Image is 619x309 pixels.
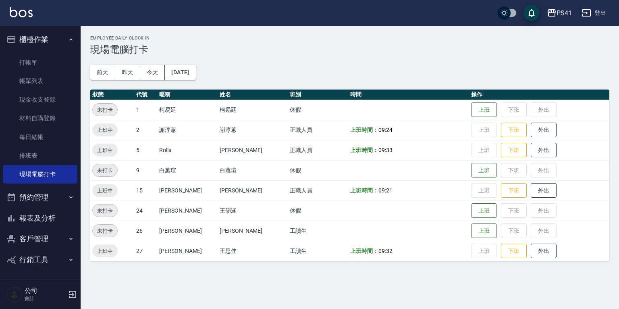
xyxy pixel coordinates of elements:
td: [PERSON_NAME] [157,241,218,261]
a: 打帳單 [3,53,77,72]
th: 姓名 [218,90,288,100]
th: 暱稱 [157,90,218,100]
td: 2 [134,120,157,140]
button: 外出 [531,183,557,198]
button: 下班 [501,143,527,158]
span: 上班中 [92,146,118,154]
th: 狀態 [90,90,134,100]
span: 上班中 [92,186,118,195]
td: 9 [134,160,157,180]
b: 上班時間： [350,147,378,153]
td: 正職人員 [288,120,348,140]
p: 會計 [25,295,66,302]
button: 外出 [531,143,557,158]
button: 下班 [501,244,527,259]
span: 未打卡 [93,106,117,114]
button: 預約管理 [3,187,77,208]
td: 休假 [288,100,348,120]
td: 謝淳蕙 [218,120,288,140]
span: 09:24 [378,127,393,133]
h2: Employee Daily Clock In [90,35,609,41]
td: Rolla [157,140,218,160]
span: 未打卡 [93,227,117,235]
span: 上班中 [92,126,118,134]
button: 前天 [90,65,115,80]
button: PS41 [544,5,575,21]
button: 客戶管理 [3,228,77,249]
td: 謝淳蕙 [157,120,218,140]
td: 柯易廷 [218,100,288,120]
td: 工讀生 [288,241,348,261]
td: 柯易廷 [157,100,218,120]
button: 登出 [578,6,609,21]
button: 下班 [501,183,527,198]
td: 王韻涵 [218,200,288,221]
td: [PERSON_NAME] [218,180,288,200]
a: 現場電腦打卡 [3,165,77,184]
th: 代號 [134,90,157,100]
td: 休假 [288,160,348,180]
a: 材料自購登錄 [3,109,77,127]
span: 未打卡 [93,207,117,215]
td: 1 [134,100,157,120]
td: 24 [134,200,157,221]
button: 今天 [140,65,165,80]
span: 未打卡 [93,166,117,175]
h3: 現場電腦打卡 [90,44,609,55]
a: 現金收支登錄 [3,90,77,109]
img: Logo [10,7,33,17]
a: 帳單列表 [3,72,77,90]
td: 王思佳 [218,241,288,261]
button: 外出 [531,123,557,138]
td: [PERSON_NAME] [218,221,288,241]
b: 上班時間： [350,127,378,133]
button: [DATE] [165,65,195,80]
span: 09:32 [378,248,393,254]
td: 工讀生 [288,221,348,241]
button: 櫃檯作業 [3,29,77,50]
b: 上班時間： [350,187,378,194]
button: 上班 [471,163,497,178]
img: Person [6,286,23,303]
a: 每日結帳 [3,128,77,146]
span: 09:33 [378,147,393,153]
th: 操作 [469,90,609,100]
span: 09:21 [378,187,393,194]
td: 休假 [288,200,348,221]
b: 上班時間： [350,248,378,254]
button: 下班 [501,123,527,138]
td: 26 [134,221,157,241]
td: 27 [134,241,157,261]
td: [PERSON_NAME] [157,180,218,200]
button: 報表及分析 [3,208,77,229]
button: save [523,5,540,21]
button: 行銷工具 [3,249,77,270]
th: 班別 [288,90,348,100]
button: 上班 [471,223,497,238]
h5: 公司 [25,287,66,295]
button: 昨天 [115,65,140,80]
div: PS41 [557,8,572,18]
td: 正職人員 [288,180,348,200]
td: [PERSON_NAME] [157,200,218,221]
button: 上班 [471,102,497,117]
td: 15 [134,180,157,200]
a: 排班表 [3,146,77,165]
td: 白蕙瑄 [157,160,218,180]
td: 5 [134,140,157,160]
td: [PERSON_NAME] [157,221,218,241]
th: 時間 [348,90,469,100]
td: 正職人員 [288,140,348,160]
button: 上班 [471,203,497,218]
td: [PERSON_NAME] [218,140,288,160]
td: 白蕙瑄 [218,160,288,180]
button: 外出 [531,244,557,259]
span: 上班中 [92,247,118,255]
